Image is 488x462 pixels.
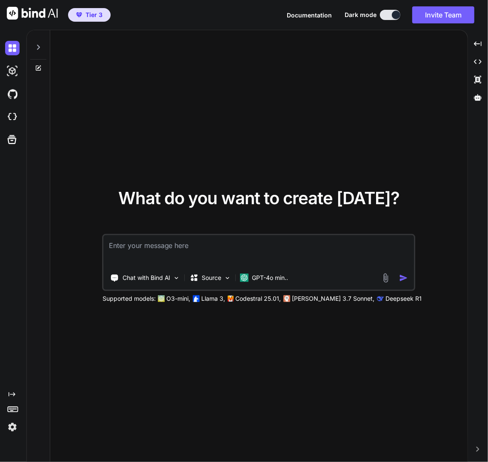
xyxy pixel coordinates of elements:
[118,188,400,208] span: What do you want to create [DATE]?
[103,294,156,303] p: Supported models:
[123,274,171,282] p: Chat with Bind AI
[228,296,234,302] img: Mistral-AI
[5,64,20,78] img: darkAi-studio
[292,294,375,303] p: [PERSON_NAME] 3.7 Sonnet,
[287,11,332,19] span: Documentation
[5,110,20,124] img: cloudideIcon
[193,295,200,302] img: Llama2
[386,294,422,303] p: Deepseek R1
[202,294,225,303] p: Llama 3,
[284,295,291,302] img: claude
[252,274,288,282] p: GPT-4o min..
[167,294,191,303] p: O3-mini,
[381,273,391,283] img: attachment
[5,420,20,434] img: settings
[7,7,58,20] img: Bind AI
[5,41,20,55] img: darkChat
[86,11,103,19] span: Tier 3
[345,11,377,19] span: Dark mode
[224,274,231,282] img: Pick Models
[240,274,249,282] img: GPT-4o mini
[173,274,180,282] img: Pick Tools
[399,274,408,282] img: icon
[76,12,82,17] img: premium
[377,295,384,302] img: claude
[287,11,332,20] button: Documentation
[236,294,281,303] p: Codestral 25.01,
[202,274,222,282] p: Source
[5,87,20,101] img: githubDark
[412,6,474,23] button: Invite Team
[158,295,165,302] img: GPT-4
[68,8,111,22] button: premiumTier 3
